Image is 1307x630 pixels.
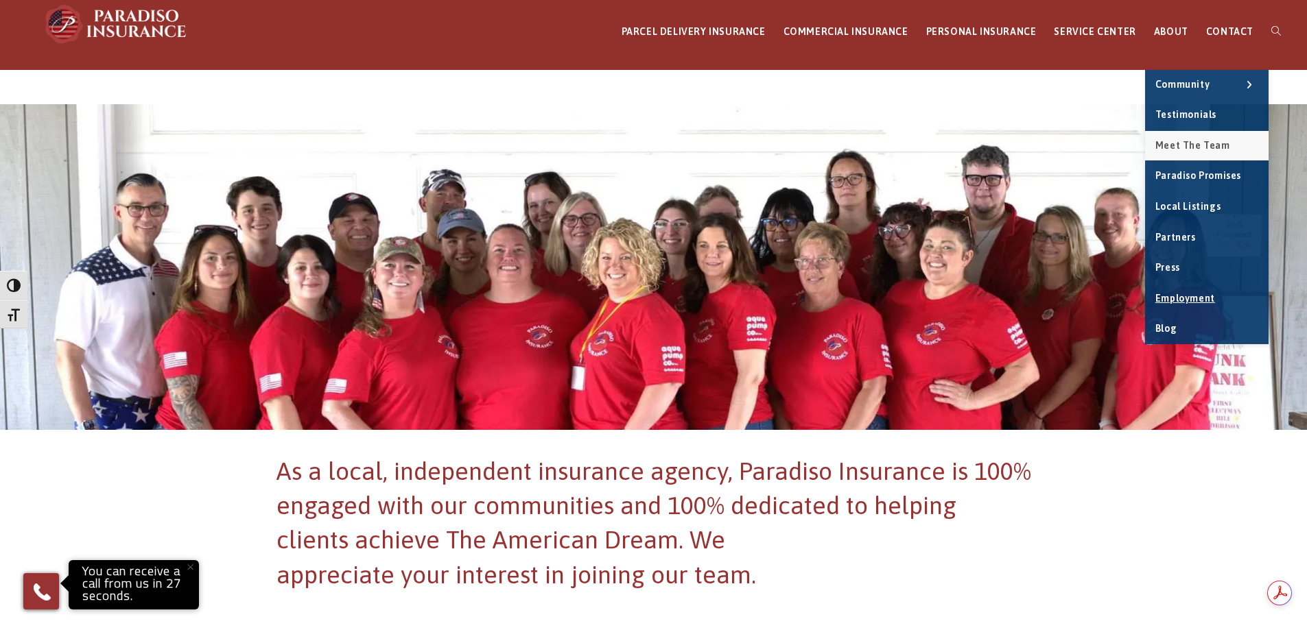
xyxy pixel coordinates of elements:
[1145,100,1269,130] a: Testimonials
[1145,223,1269,253] a: Partners
[72,564,196,606] p: You can receive a call from us in 27 seconds.
[622,26,766,37] span: PARCEL DELIVERY INSURANCE
[276,454,1031,592] h2: As a local, independent insurance agency, Paradiso Insurance is 100% engaged with our communities...
[1145,192,1269,222] a: Local Listings
[1155,201,1221,212] span: Local Listings
[1054,26,1135,37] span: SERVICE CENTER
[1145,161,1269,191] a: Paradiso Promises
[926,26,1037,37] span: PERSONAL INSURANCE
[1155,323,1177,334] span: Blog
[41,3,192,45] img: Paradiso Insurance
[1145,70,1269,100] a: Community
[1145,131,1269,161] a: Meet the Team
[1155,79,1210,90] span: Community
[1145,253,1269,283] a: Press
[31,581,53,603] img: Phone icon
[1206,26,1253,37] span: CONTACT
[784,26,908,37] span: COMMERCIAL INSURANCE
[1155,262,1180,273] span: Press
[1145,284,1269,314] a: Employment
[1154,26,1188,37] span: ABOUT
[175,552,205,582] button: Close
[1155,232,1196,243] span: Partners
[1155,109,1216,120] span: Testimonials
[1155,140,1230,151] span: Meet the Team
[1155,293,1215,304] span: Employment
[1145,314,1269,344] a: Blog
[1155,170,1241,181] span: Paradiso Promises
